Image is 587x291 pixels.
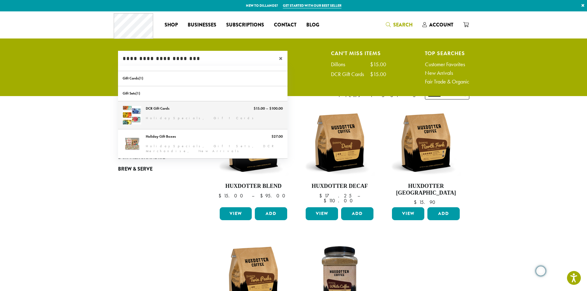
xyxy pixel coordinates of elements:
span: $ [260,192,265,199]
span: Account [429,21,453,28]
span: – [357,192,360,199]
a: Get started with our best seller [283,3,341,8]
span: Brew & Serve [118,165,153,173]
button: Add [255,207,287,220]
h4: Can't Miss Items [331,51,386,55]
button: Add [341,207,373,220]
bdi: 110.00 [324,197,356,204]
a: Brew & Serve [118,163,192,175]
a: Huxdotter [GEOGRAPHIC_DATA] $15.90 [390,107,461,205]
a: View [306,207,338,220]
span: Contact [274,21,296,29]
span: Subscriptions [226,21,264,29]
span: × [279,55,287,62]
span: $ [414,199,419,205]
a: View [220,207,252,220]
a: Customer Favorites [425,62,469,67]
bdi: 15.90 [414,199,438,205]
span: $ [324,197,329,204]
a: View [392,207,424,220]
img: Huxdotter-Coffee-Decaf-12oz-Web.jpg [304,107,375,178]
span: Businesses [188,21,216,29]
bdi: 95.00 [260,192,288,199]
a: Search [381,20,418,30]
h4: Huxdotter Blend [218,183,289,190]
h4: Top Searches [425,51,469,55]
h4: Huxdotter Decaf [304,183,375,190]
img: Huxdotter-Coffee-North-Fork-12oz-Web.jpg [390,107,461,178]
h4: Huxdotter [GEOGRAPHIC_DATA] [390,183,461,196]
a: Huxdotter Decaf [304,107,375,205]
button: Add [427,207,460,220]
div: $15.00 [370,62,386,67]
span: $ [218,192,224,199]
span: $ [319,192,324,199]
bdi: 15.00 [218,192,246,199]
span: – [252,192,254,199]
span: Blog [306,21,319,29]
div: Dillons [331,62,351,67]
a: Fair Trade & Organic [425,79,469,84]
div: DCR Gift Cards [331,71,370,77]
a: New Arrivals [425,70,469,76]
span: Search [393,21,413,28]
bdi: 17.25 [319,192,352,199]
a: Shop [160,20,183,30]
span: Shop [165,21,178,29]
div: $15.00 [370,71,386,77]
